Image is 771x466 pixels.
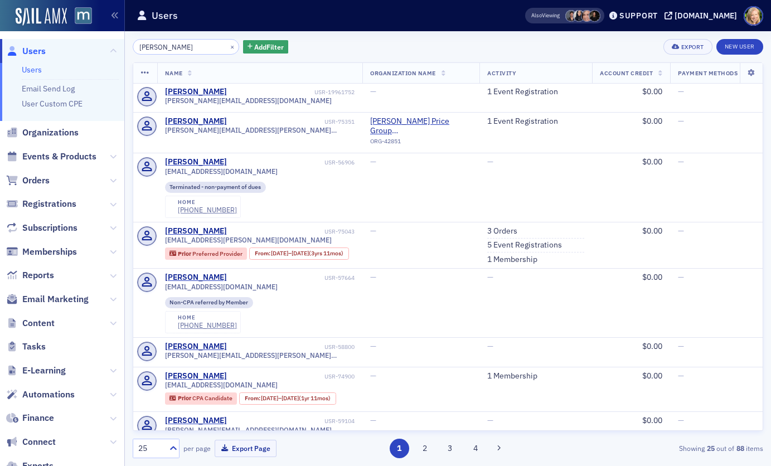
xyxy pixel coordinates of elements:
[22,412,54,424] span: Finance
[642,272,662,282] span: $0.00
[22,174,50,187] span: Orders
[229,228,355,235] div: USR-75043
[22,269,54,281] span: Reports
[6,269,54,281] a: Reports
[165,273,227,283] div: [PERSON_NAME]
[6,222,77,234] a: Subscriptions
[229,418,355,425] div: USR-59104
[165,157,227,167] div: [PERSON_NAME]
[6,317,55,329] a: Content
[678,272,684,282] span: —
[138,443,163,454] div: 25
[243,40,289,54] button: AddFilter
[152,9,178,22] h1: Users
[22,127,79,139] span: Organizations
[642,226,662,236] span: $0.00
[487,116,558,127] a: 1 Event Registration
[678,415,684,425] span: —
[6,45,46,57] a: Users
[675,11,737,21] div: [DOMAIN_NAME]
[165,167,278,176] span: [EMAIL_ADDRESS][DOMAIN_NAME]
[165,392,237,405] div: Prior: Prior: CPA Candidate
[165,416,227,426] div: [PERSON_NAME]
[271,249,288,257] span: [DATE]
[370,116,472,136] span: T. Rowe Price Group (Baltimore, MD)
[229,89,355,96] div: USR-19961752
[487,415,493,425] span: —
[282,394,299,402] span: [DATE]
[370,341,376,351] span: —
[22,222,77,234] span: Subscriptions
[16,8,67,26] img: SailAMX
[705,443,716,453] strong: 25
[165,87,227,97] a: [PERSON_NAME]
[239,392,336,405] div: From: 2018-07-24 00:00:00
[600,69,653,77] span: Account Credit
[681,44,704,50] div: Export
[487,226,517,236] a: 3 Orders
[415,439,434,458] button: 2
[531,12,560,20] span: Viewing
[165,342,227,352] a: [PERSON_NAME]
[165,236,332,244] span: [EMAIL_ADDRESS][PERSON_NAME][DOMAIN_NAME]
[165,116,227,127] a: [PERSON_NAME]
[22,84,75,94] a: Email Send Log
[370,272,376,282] span: —
[227,41,237,51] button: ×
[390,439,409,458] button: 1
[370,415,376,425] span: —
[370,116,472,136] a: [PERSON_NAME] Price Group ([GEOGRAPHIC_DATA], [GEOGRAPHIC_DATA])
[22,317,55,329] span: Content
[370,138,472,149] div: ORG-42851
[169,395,232,402] a: Prior CPA Candidate
[573,10,585,22] span: Tyra Washington
[165,182,266,193] div: Terminated - non-payment of dues
[619,11,658,21] div: Support
[22,365,66,377] span: E-Learning
[229,343,355,351] div: USR-58800
[229,118,355,125] div: USR-75351
[292,249,309,257] span: [DATE]
[487,157,493,167] span: —
[642,371,662,381] span: $0.00
[487,371,537,381] a: 1 Membership
[178,206,237,214] div: [PHONE_NUMBER]
[183,443,211,453] label: per page
[22,389,75,401] span: Automations
[370,226,376,236] span: —
[165,247,248,260] div: Prior: Prior: Preferred Provider
[565,10,577,22] span: Mary Beth Halpern
[245,395,261,402] span: From :
[22,151,96,163] span: Events & Products
[589,10,600,22] span: Lauren McDonough
[75,7,92,25] img: SailAMX
[487,272,493,282] span: —
[6,436,56,448] a: Connect
[734,443,746,453] strong: 88
[487,255,537,265] a: 1 Membership
[22,436,56,448] span: Connect
[261,394,278,402] span: [DATE]
[6,412,54,424] a: Finance
[165,371,227,381] a: [PERSON_NAME]
[165,381,278,389] span: [EMAIL_ADDRESS][DOMAIN_NAME]
[249,247,349,260] div: From: 2021-03-18 00:00:00
[663,39,712,55] button: Export
[487,341,493,351] span: —
[22,45,46,57] span: Users
[6,198,76,210] a: Registrations
[165,226,227,236] a: [PERSON_NAME]
[6,127,79,139] a: Organizations
[487,69,516,77] span: Activity
[178,321,237,329] a: [PHONE_NUMBER]
[22,341,46,353] span: Tasks
[22,293,89,305] span: Email Marketing
[6,389,75,401] a: Automations
[22,99,83,109] a: User Custom CPE
[133,39,239,55] input: Search…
